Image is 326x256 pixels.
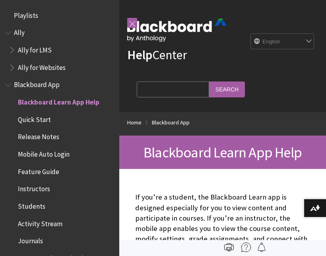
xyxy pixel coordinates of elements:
[18,43,52,54] span: Ally for LMS
[127,118,142,128] a: Home
[241,242,251,252] img: More help
[18,113,51,124] span: Quick Start
[14,26,25,37] span: Ally
[5,26,114,74] nav: Book outline for Anthology Ally Help
[251,34,314,50] select: Site Language Selector
[14,78,60,89] span: Blackboard App
[209,81,245,97] input: Search
[5,9,114,22] nav: Book outline for Playlists
[224,242,234,252] img: Print
[18,95,99,106] span: Blackboard Learn App Help
[127,19,227,42] img: Blackboard by Anthology
[18,130,59,141] span: Release Notes
[18,182,50,193] span: Instructors
[18,165,59,176] span: Feature Guide
[18,200,45,210] span: Students
[18,61,66,72] span: Ally for Websites
[144,143,302,161] span: Blackboard Learn App Help
[18,217,62,228] span: Activity Stream
[127,47,187,63] a: HelpCenter
[18,235,43,245] span: Journals
[14,9,38,19] span: Playlists
[135,192,310,254] p: If you’re a student, the Blackboard Learn app is designed especially for you to view content and ...
[257,242,266,252] img: Follow this page
[18,147,70,158] span: Mobile Auto Login
[127,47,152,63] strong: Help
[152,118,190,128] a: Blackboard App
